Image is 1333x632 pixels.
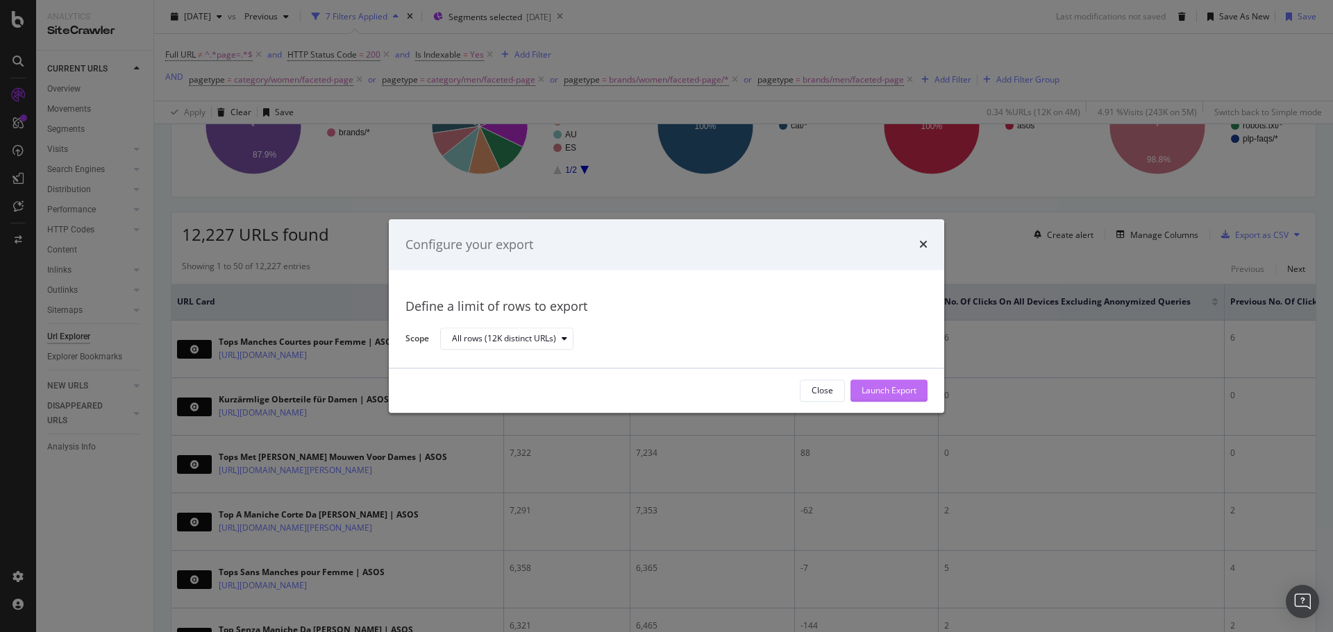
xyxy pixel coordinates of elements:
[440,328,573,350] button: All rows (12K distinct URLs)
[1286,585,1319,618] div: Open Intercom Messenger
[812,385,833,397] div: Close
[850,379,928,402] button: Launch Export
[405,332,429,348] label: Scope
[389,219,944,413] div: modal
[800,379,845,402] button: Close
[405,298,928,316] div: Define a limit of rows to export
[405,236,533,254] div: Configure your export
[919,236,928,254] div: times
[862,385,916,397] div: Launch Export
[452,335,556,343] div: All rows (12K distinct URLs)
